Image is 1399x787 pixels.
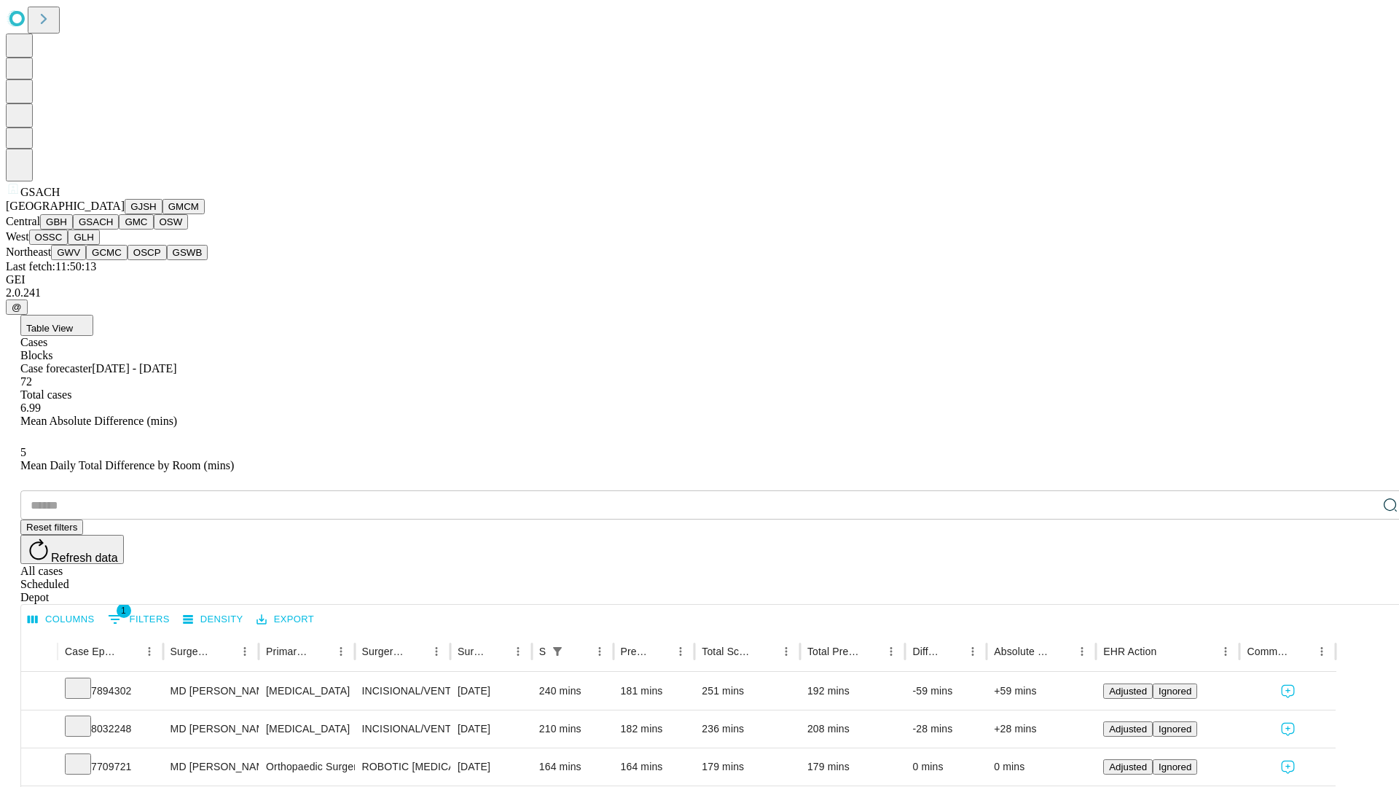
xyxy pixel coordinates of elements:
[20,446,26,458] span: 5
[51,552,118,564] span: Refresh data
[117,603,131,618] span: 1
[912,646,941,657] div: Difference
[539,673,606,710] div: 240 mins
[28,679,50,705] button: Expand
[621,646,649,657] div: Predicted In Room Duration
[65,646,117,657] div: Case Epic Id
[702,673,793,710] div: 251 mins
[6,286,1393,299] div: 2.0.241
[214,641,235,662] button: Sort
[29,230,68,245] button: OSSC
[6,246,51,258] span: Northeast
[253,608,318,631] button: Export
[1159,724,1191,735] span: Ignored
[20,375,32,388] span: 72
[171,646,213,657] div: Surgeon Name
[1215,641,1236,662] button: Menu
[6,260,96,273] span: Last fetch: 11:50:13
[1103,684,1153,699] button: Adjusted
[621,748,688,786] div: 164 mins
[128,245,167,260] button: OSCP
[331,641,351,662] button: Menu
[119,214,153,230] button: GMC
[776,641,796,662] button: Menu
[912,748,979,786] div: 0 mins
[51,245,86,260] button: GWV
[756,641,776,662] button: Sort
[179,608,247,631] button: Density
[119,641,139,662] button: Sort
[702,710,793,748] div: 236 mins
[1103,759,1153,775] button: Adjusted
[20,362,92,375] span: Case forecaster
[1247,646,1289,657] div: Comments
[994,710,1089,748] div: +28 mins
[650,641,670,662] button: Sort
[235,641,255,662] button: Menu
[266,673,347,710] div: [MEDICAL_DATA]
[362,710,443,748] div: INCISIONAL/VENTRAL/SPIGELIAN [MEDICAL_DATA] INITIAL 3-10 CM REDUCIBLE
[1153,684,1197,699] button: Ignored
[539,710,606,748] div: 210 mins
[362,748,443,786] div: ROBOTIC [MEDICAL_DATA] KNEE TOTAL
[139,641,160,662] button: Menu
[1159,761,1191,772] span: Ignored
[20,415,177,427] span: Mean Absolute Difference (mins)
[12,302,22,313] span: @
[20,402,41,414] span: 6.99
[20,388,71,401] span: Total cases
[6,273,1393,286] div: GEI
[310,641,331,662] button: Sort
[458,673,525,710] div: [DATE]
[171,710,251,748] div: MD [PERSON_NAME]
[6,200,125,212] span: [GEOGRAPHIC_DATA]
[266,710,347,748] div: [MEDICAL_DATA]
[20,186,60,198] span: GSACH
[1103,721,1153,737] button: Adjusted
[458,646,486,657] div: Surgery Date
[162,199,205,214] button: GMCM
[861,641,881,662] button: Sort
[1159,686,1191,697] span: Ignored
[569,641,589,662] button: Sort
[92,362,176,375] span: [DATE] - [DATE]
[508,641,528,662] button: Menu
[670,641,691,662] button: Menu
[28,717,50,743] button: Expand
[702,646,754,657] div: Total Scheduled Duration
[1158,641,1178,662] button: Sort
[807,748,898,786] div: 179 mins
[1153,759,1197,775] button: Ignored
[24,608,98,631] button: Select columns
[1312,641,1332,662] button: Menu
[6,299,28,315] button: @
[1109,686,1147,697] span: Adjusted
[362,646,404,657] div: Surgery Name
[406,641,426,662] button: Sort
[125,199,162,214] button: GJSH
[167,245,208,260] button: GSWB
[28,755,50,780] button: Expand
[6,230,29,243] span: West
[1109,724,1147,735] span: Adjusted
[6,215,40,227] span: Central
[68,230,99,245] button: GLH
[362,673,443,710] div: INCISIONAL/VENTRAL/SPIGELIAN [MEDICAL_DATA] INITIAL 3-10 CM REDUCIBLE
[20,315,93,336] button: Table View
[26,522,77,533] span: Reset filters
[426,641,447,662] button: Menu
[621,673,688,710] div: 181 mins
[86,245,128,260] button: GCMC
[963,641,983,662] button: Menu
[589,641,610,662] button: Menu
[26,323,73,334] span: Table View
[65,673,156,710] div: 7894302
[1103,646,1156,657] div: EHR Action
[154,214,189,230] button: OSW
[171,673,251,710] div: MD [PERSON_NAME]
[912,710,979,748] div: -28 mins
[994,646,1050,657] div: Absolute Difference
[994,748,1089,786] div: 0 mins
[881,641,901,662] button: Menu
[1153,721,1197,737] button: Ignored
